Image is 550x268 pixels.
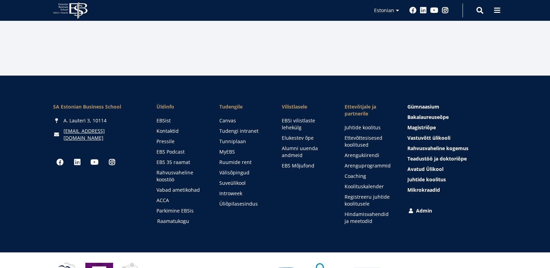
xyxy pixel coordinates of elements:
a: Magistriõpe [407,124,497,131]
div: SA Estonian Business School [53,103,143,110]
a: Suveülikool [219,180,268,187]
a: Arengukiirendi [345,152,394,159]
a: Välisõpingud [219,169,268,176]
span: Üldinfo [156,103,205,110]
a: Vastuvõtt ülikooli [407,135,497,141]
a: Rahvusvaheline kogemus [407,145,497,152]
div: A. Lauteri 3, 10114 [53,117,143,124]
a: [EMAIL_ADDRESS][DOMAIN_NAME] [64,128,143,141]
a: Introweek [219,190,268,197]
a: EBSi vilistlaste lehekülg [282,117,331,131]
a: Vabad ametikohad [156,187,205,193]
span: Juhtide koolitus [407,176,446,183]
a: Youtube [430,7,438,14]
a: Kontaktid [156,128,205,135]
a: Facebook [53,155,67,169]
a: MyEBS [219,148,268,155]
a: Bakalaureuseõpe [407,114,497,121]
a: ACCA [156,197,205,204]
a: Elukestev õpe [282,135,331,141]
span: Gümnaasium [407,103,439,110]
a: Gümnaasium [407,103,497,110]
a: Koolituskalender [345,183,394,190]
a: Linkedin [420,7,427,14]
a: Teadustöö ja doktoriõpe [407,155,497,162]
a: Üliõpilasesindus [219,200,268,207]
span: Teadustöö ja doktoriõpe [407,155,467,162]
a: Canvas [219,117,268,124]
a: Instagram [105,155,119,169]
span: Mikrokraadid [407,187,440,193]
span: Rahvusvaheline kogemus [407,145,468,152]
a: Ruumide rent [219,159,268,166]
a: Pressile [156,138,205,145]
span: Avatud Ülikool [407,166,443,172]
a: Admin [407,207,497,214]
a: Instagram [442,7,449,14]
a: EBS Podcast [156,148,205,155]
a: Tunniplaan [219,138,268,145]
a: Avatud Ülikool [407,166,497,173]
a: Juhtide koolitus [407,176,497,183]
a: Youtube [88,155,102,169]
span: Bakalaureuseõpe [407,114,449,120]
a: Mikrokraadid [407,187,497,193]
a: Registreeru juhtide koolitusele [345,193,394,207]
a: Juhtide koolitus [345,124,394,131]
a: Ettevõttesisesed koolitused [345,135,394,148]
a: Facebook [409,7,416,14]
a: Rahvusvaheline koostöö [156,169,205,183]
a: Raamatukogu [157,218,206,225]
span: Vastuvõtt ülikooli [407,135,450,141]
a: Parkimine EBSis [156,207,205,214]
span: Vilistlasele [282,103,331,110]
span: Magistriõpe [407,124,436,131]
a: Linkedin [70,155,84,169]
a: EBSist [156,117,205,124]
span: Ettevõtjale ja partnerile [345,103,394,117]
a: Coaching [345,173,394,180]
a: EBS Mõjufond [282,162,331,169]
a: Alumni uuenda andmeid [282,145,331,159]
a: Arenguprogrammid [345,162,394,169]
a: Hindamisvahendid ja meetodid [345,211,394,225]
a: Tudengi intranet [219,128,268,135]
a: Tudengile [219,103,268,110]
a: EBS 35 raamat [156,159,205,166]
